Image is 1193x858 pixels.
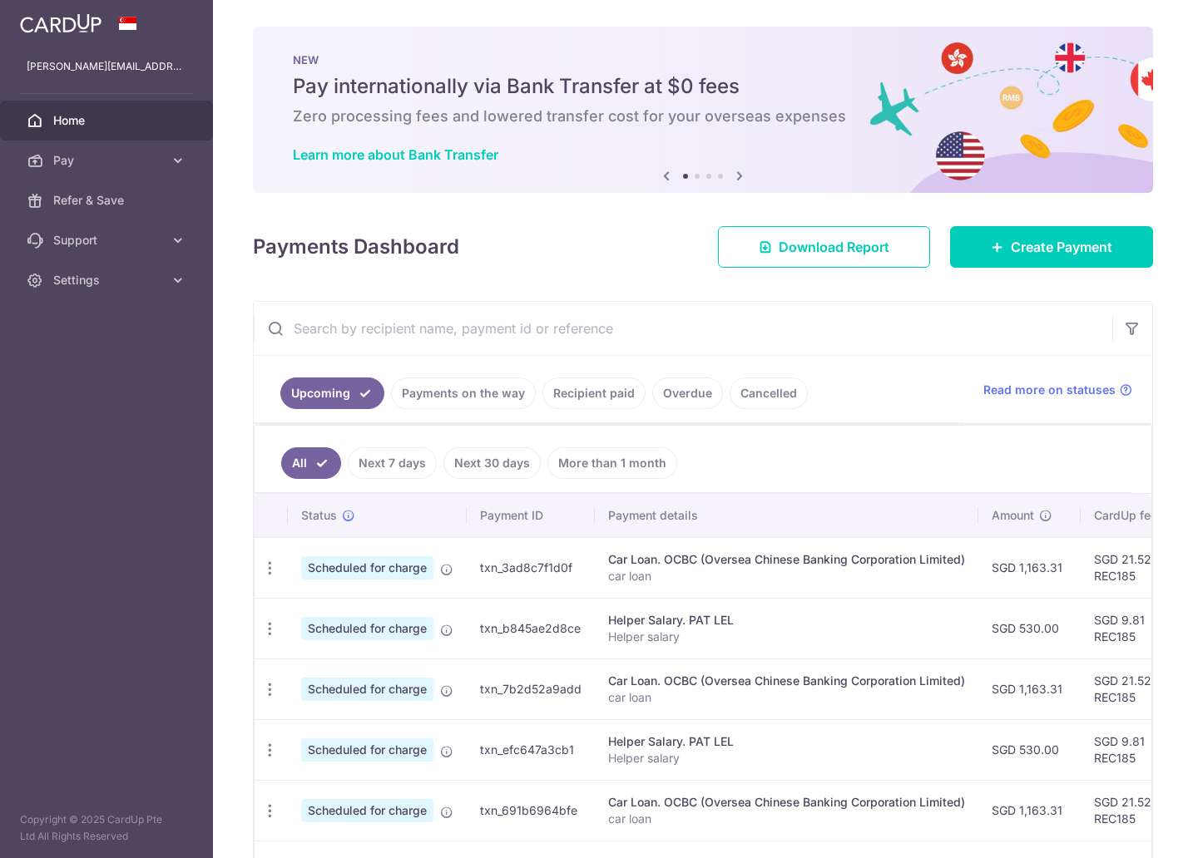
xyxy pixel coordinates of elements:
[53,152,163,169] span: Pay
[1094,507,1157,524] span: CardUp fee
[608,629,965,645] p: Helper salary
[978,658,1081,719] td: SGD 1,163.31
[1081,780,1189,841] td: SGD 21.52 REC185
[608,551,965,568] div: Car Loan. OCBC (Oversea Chinese Banking Corporation Limited)
[391,377,536,409] a: Payments on the way
[293,73,1113,100] h5: Pay internationally via Bank Transfer at $0 fees
[1011,237,1112,257] span: Create Payment
[978,598,1081,658] td: SGD 530.00
[950,226,1153,268] a: Create Payment
[608,733,965,750] div: Helper Salary. PAT LEL
[467,598,595,658] td: txn_b845ae2d8ce
[978,537,1081,598] td: SGD 1,163.31
[1081,598,1189,658] td: SGD 9.81 REC185
[652,377,723,409] a: Overdue
[293,106,1113,126] h6: Zero processing fees and lowered transfer cost for your overseas expenses
[992,507,1034,524] span: Amount
[595,494,978,537] th: Payment details
[53,112,163,129] span: Home
[1081,537,1189,598] td: SGD 21.52 REC185
[301,556,433,579] span: Scheduled for charge
[467,494,595,537] th: Payment ID
[301,617,433,640] span: Scheduled for charge
[608,689,965,706] p: car loan
[53,232,163,249] span: Support
[301,799,433,822] span: Scheduled for charge
[53,192,163,209] span: Refer & Save
[20,13,101,33] img: CardUp
[301,678,433,701] span: Scheduled for charge
[280,377,384,409] a: Upcoming
[53,272,163,288] span: Settings
[348,447,437,479] a: Next 7 days
[983,382,1116,398] span: Read more on statuses
[293,53,1113,67] p: NEW
[467,780,595,841] td: txn_691b6964bfe
[608,794,965,811] div: Car Loan. OCBC (Oversea Chinese Banking Corporation Limited)
[1081,658,1189,719] td: SGD 21.52 REC185
[608,568,965,584] p: car loan
[443,447,541,479] a: Next 30 days
[779,237,889,257] span: Download Report
[978,780,1081,841] td: SGD 1,163.31
[608,750,965,767] p: Helper salary
[253,232,459,262] h4: Payments Dashboard
[1081,719,1189,780] td: SGD 9.81 REC185
[983,382,1132,398] a: Read more on statuses
[467,719,595,780] td: txn_efc647a3cb1
[542,377,646,409] a: Recipient paid
[467,537,595,598] td: txn_3ad8c7f1d0f
[608,612,965,629] div: Helper Salary. PAT LEL
[301,507,337,524] span: Status
[547,447,677,479] a: More than 1 month
[254,302,1112,355] input: Search by recipient name, payment id or reference
[718,226,930,268] a: Download Report
[608,811,965,827] p: car loan
[730,377,808,409] a: Cancelled
[301,738,433,762] span: Scheduled for charge
[978,719,1081,780] td: SGD 530.00
[293,146,498,163] a: Learn more about Bank Transfer
[467,658,595,719] td: txn_7b2d52a9add
[281,447,341,479] a: All
[608,673,965,689] div: Car Loan. OCBC (Oversea Chinese Banking Corporation Limited)
[253,27,1153,193] img: Bank transfer banner
[27,58,186,75] p: [PERSON_NAME][EMAIL_ADDRESS][DOMAIN_NAME]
